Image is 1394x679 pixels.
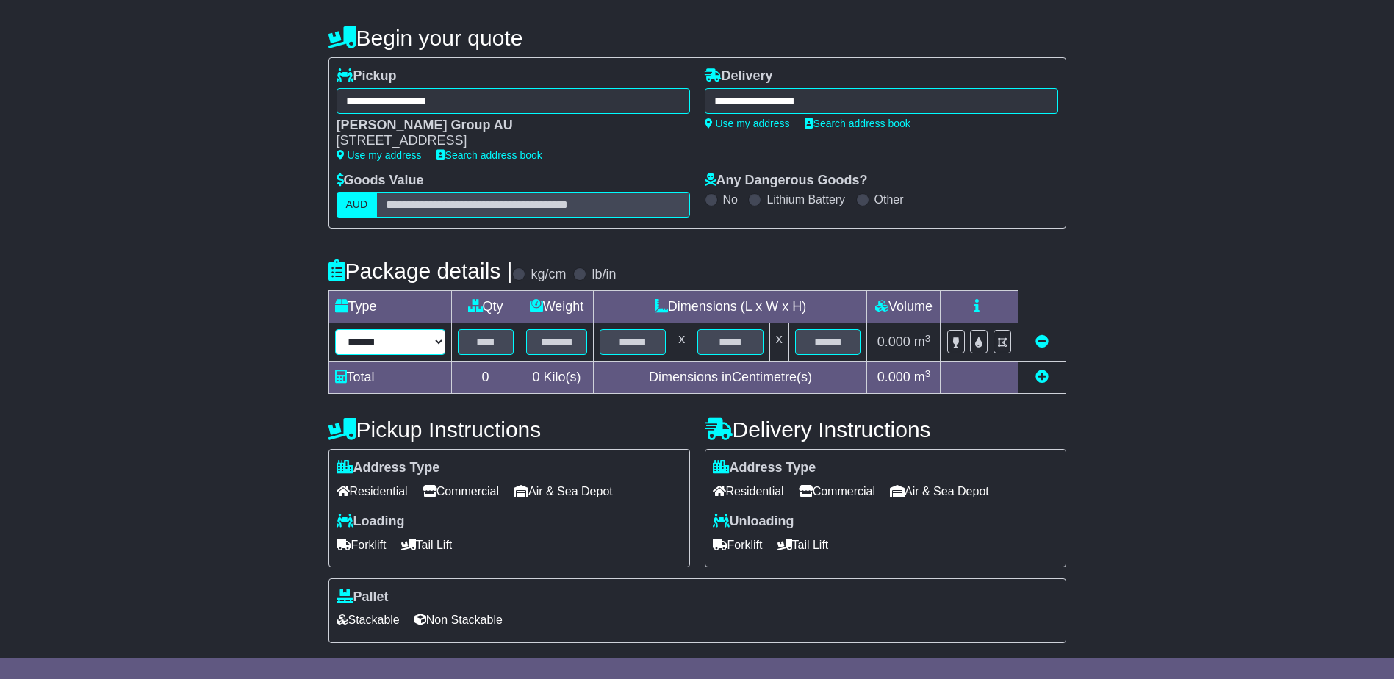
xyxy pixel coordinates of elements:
[337,608,400,631] span: Stackable
[514,480,613,503] span: Air & Sea Depot
[592,267,616,283] label: lb/in
[914,334,931,349] span: m
[451,291,520,323] td: Qty
[337,192,378,218] label: AUD
[337,68,397,85] label: Pickup
[328,417,690,442] h4: Pickup Instructions
[877,334,910,349] span: 0.000
[532,370,539,384] span: 0
[925,368,931,379] sup: 3
[337,589,389,606] label: Pallet
[594,362,867,394] td: Dimensions in Centimetre(s)
[705,173,868,189] label: Any Dangerous Goods?
[520,291,594,323] td: Weight
[713,460,816,476] label: Address Type
[877,370,910,384] span: 0.000
[705,118,790,129] a: Use my address
[328,291,451,323] td: Type
[874,193,904,206] label: Other
[337,480,408,503] span: Residential
[337,133,675,149] div: [STREET_ADDRESS]
[799,480,875,503] span: Commercial
[328,26,1066,50] h4: Begin your quote
[777,533,829,556] span: Tail Lift
[531,267,566,283] label: kg/cm
[423,480,499,503] span: Commercial
[713,533,763,556] span: Forklift
[890,480,989,503] span: Air & Sea Depot
[436,149,542,161] a: Search address book
[914,370,931,384] span: m
[337,118,675,134] div: [PERSON_NAME] Group AU
[328,362,451,394] td: Total
[594,291,867,323] td: Dimensions (L x W x H)
[337,514,405,530] label: Loading
[705,417,1066,442] h4: Delivery Instructions
[1035,334,1049,349] a: Remove this item
[337,460,440,476] label: Address Type
[769,323,788,362] td: x
[805,118,910,129] a: Search address book
[401,533,453,556] span: Tail Lift
[337,149,422,161] a: Use my address
[520,362,594,394] td: Kilo(s)
[713,480,784,503] span: Residential
[766,193,845,206] label: Lithium Battery
[451,362,520,394] td: 0
[414,608,503,631] span: Non Stackable
[337,173,424,189] label: Goods Value
[328,259,513,283] h4: Package details |
[867,291,941,323] td: Volume
[713,514,794,530] label: Unloading
[723,193,738,206] label: No
[1035,370,1049,384] a: Add new item
[705,68,773,85] label: Delivery
[672,323,691,362] td: x
[925,333,931,344] sup: 3
[337,533,387,556] span: Forklift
